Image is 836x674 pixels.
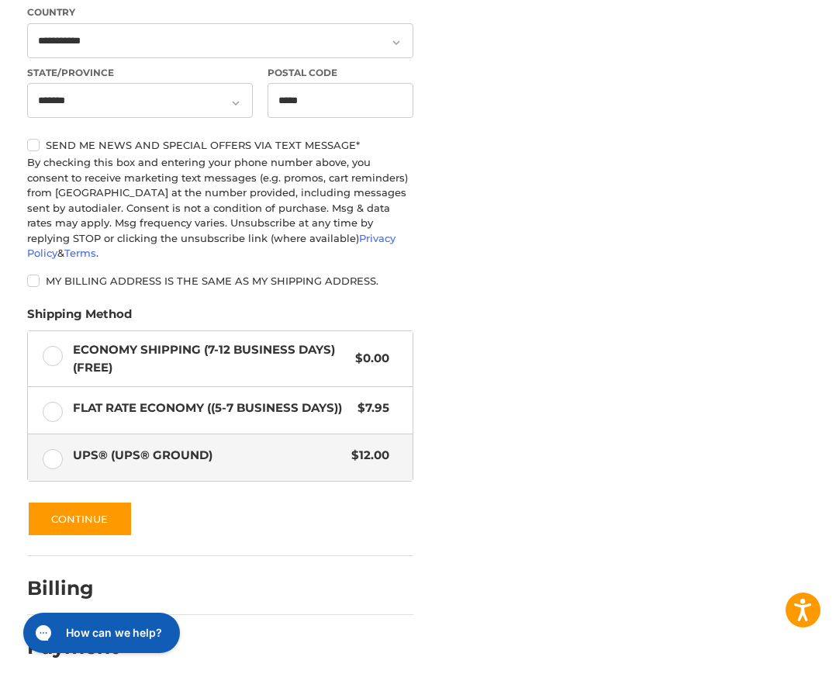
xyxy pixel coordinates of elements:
button: Continue [27,501,133,537]
label: Send me news and special offers via text message* [27,139,413,151]
div: By checking this box and entering your phone number above, you consent to receive marketing text ... [27,155,413,261]
iframe: Gorgias live chat messenger [16,607,185,658]
span: $12.00 [344,447,390,465]
span: $7.95 [351,399,390,417]
label: State/Province [27,66,253,80]
label: Postal Code [268,66,413,80]
span: Flat Rate Economy ((5-7 Business Days)) [73,399,351,417]
span: Economy Shipping (7-12 Business Days) (Free) [73,341,348,376]
span: UPS® (UPS® Ground) [73,447,344,465]
label: Country [27,5,413,19]
label: My billing address is the same as my shipping address. [27,275,413,287]
span: $0.00 [348,350,390,368]
a: Terms [64,247,96,259]
h2: Billing [27,576,118,600]
legend: Shipping Method [27,306,132,330]
a: Privacy Policy [27,232,396,260]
